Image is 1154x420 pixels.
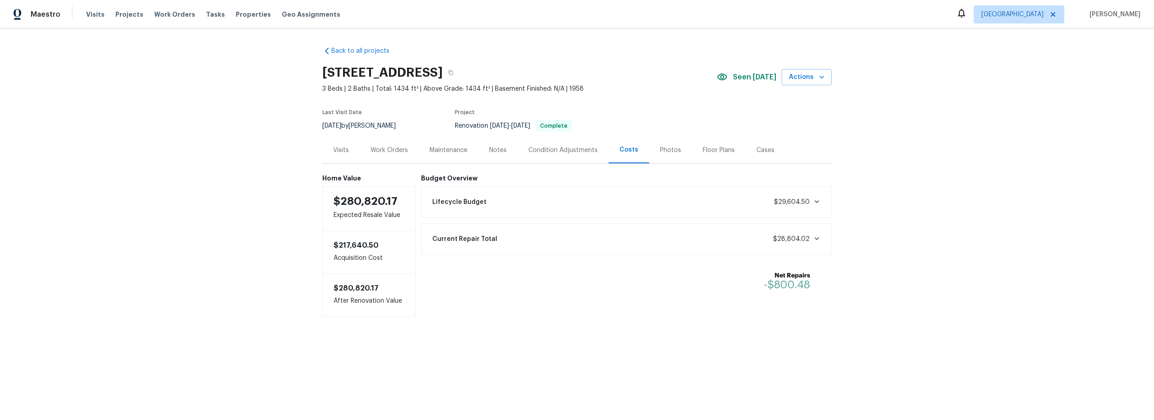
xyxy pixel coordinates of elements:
[421,175,832,182] h6: Budget Overview
[322,84,717,93] span: 3 Beds | 2 Baths | Total: 1434 ft² | Above Grade: 1434 ft² | Basement Finished: N/A | 1958
[322,68,443,77] h2: [STREET_ADDRESS]
[528,146,598,155] div: Condition Adjustments
[733,73,776,82] span: Seen [DATE]
[773,236,810,242] span: $28,804.02
[432,235,497,244] span: Current Repair Total
[86,10,105,19] span: Visits
[322,46,409,55] a: Back to all projects
[536,123,571,129] span: Complete
[430,146,467,155] div: Maintenance
[322,186,416,231] div: Expected Resale Value
[371,146,408,155] div: Work Orders
[236,10,271,19] span: Properties
[334,242,379,249] span: $217,640.50
[774,199,810,205] span: $29,604.50
[619,145,638,154] div: Costs
[1086,10,1140,19] span: [PERSON_NAME]
[322,231,416,273] div: Acquisition Cost
[489,146,507,155] div: Notes
[206,11,225,18] span: Tasks
[756,146,774,155] div: Cases
[115,10,143,19] span: Projects
[322,175,416,182] h6: Home Value
[322,273,416,317] div: After Renovation Value
[334,196,398,207] span: $280,820.17
[782,69,832,86] button: Actions
[154,10,195,19] span: Work Orders
[455,123,572,129] span: Renovation
[660,146,681,155] div: Photos
[322,120,407,131] div: by [PERSON_NAME]
[789,72,824,83] span: Actions
[322,110,362,115] span: Last Visit Date
[333,146,349,155] div: Visits
[432,198,486,207] span: Lifecycle Budget
[703,146,735,155] div: Floor Plans
[334,285,379,292] span: $280,820.17
[764,279,810,290] span: -$800.48
[511,123,530,129] span: [DATE]
[490,123,530,129] span: -
[31,10,60,19] span: Maestro
[490,123,509,129] span: [DATE]
[981,10,1044,19] span: [GEOGRAPHIC_DATA]
[455,110,475,115] span: Project
[282,10,340,19] span: Geo Assignments
[322,123,341,129] span: [DATE]
[764,271,810,280] b: Net Repairs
